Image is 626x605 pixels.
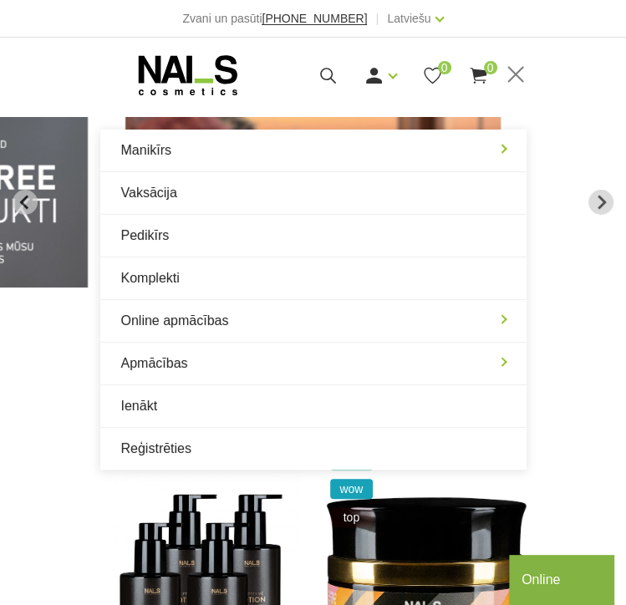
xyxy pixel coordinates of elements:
[330,507,374,527] span: top
[100,300,527,342] a: Online apmācības
[484,61,497,74] span: 0
[375,8,379,28] span: |
[100,428,527,470] a: Reģistrēties
[438,61,451,74] span: 0
[387,8,430,28] a: Latviešu
[100,130,527,171] a: Manikīrs
[182,8,367,28] div: Zvani un pasūti
[262,13,367,25] a: [PHONE_NUMBER]
[13,190,38,215] button: Go to last slide
[100,172,527,214] a: Vaksācija
[509,552,618,605] iframe: chat widget
[125,117,501,287] li: 2 of 13
[100,343,527,384] a: Apmācības
[100,215,527,257] a: Pedikīrs
[100,257,527,299] a: Komplekti
[468,65,489,86] a: 0
[100,385,527,427] a: Ienākt
[262,12,367,25] span: [PHONE_NUMBER]
[422,65,443,86] a: 0
[588,190,613,215] button: Next slide
[330,479,374,499] span: wow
